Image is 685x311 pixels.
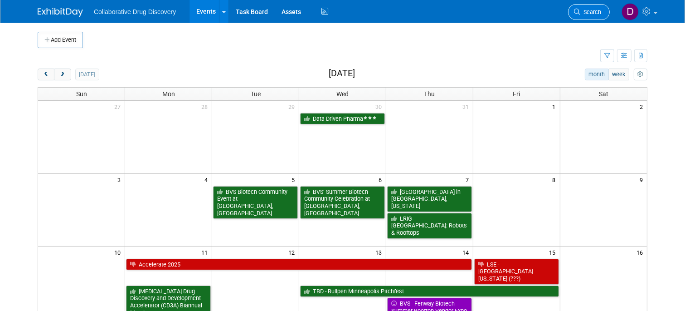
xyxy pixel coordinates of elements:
[585,69,609,80] button: month
[378,174,386,185] span: 6
[513,90,520,98] span: Fri
[374,247,386,258] span: 13
[54,69,71,80] button: next
[94,8,176,15] span: Collaborative Drug Discovery
[287,101,299,112] span: 29
[568,4,610,20] a: Search
[113,101,125,112] span: 27
[291,174,299,185] span: 5
[300,286,559,297] a: TBD - Bullpen Minneapolis Pitchfest
[608,69,629,80] button: week
[636,247,647,258] span: 16
[552,101,560,112] span: 1
[634,69,647,80] button: myCustomButton
[200,247,212,258] span: 11
[113,247,125,258] span: 10
[374,101,386,112] span: 30
[117,174,125,185] span: 3
[465,174,473,185] span: 7
[424,90,435,98] span: Thu
[38,69,54,80] button: prev
[474,259,559,285] a: LSE - [GEOGRAPHIC_DATA][US_STATE] (???)
[38,8,83,17] img: ExhibitDay
[300,113,385,125] a: Data Driven Pharma
[387,213,472,239] a: LRIG-[GEOGRAPHIC_DATA]: Robots & Rooftops
[387,186,472,212] a: [GEOGRAPHIC_DATA] in [GEOGRAPHIC_DATA], [US_STATE]
[287,247,299,258] span: 12
[639,174,647,185] span: 9
[336,90,349,98] span: Wed
[552,174,560,185] span: 8
[580,9,601,15] span: Search
[549,247,560,258] span: 15
[204,174,212,185] span: 4
[213,186,298,219] a: BVS Biotech Community Event at [GEOGRAPHIC_DATA], [GEOGRAPHIC_DATA]
[75,69,99,80] button: [DATE]
[599,90,608,98] span: Sat
[637,72,643,78] i: Personalize Calendar
[38,32,83,48] button: Add Event
[162,90,175,98] span: Mon
[462,101,473,112] span: 31
[300,186,385,219] a: BVS’ Summer Biotech Community Celebration at [GEOGRAPHIC_DATA], [GEOGRAPHIC_DATA]
[329,69,355,79] h2: [DATE]
[639,101,647,112] span: 2
[251,90,261,98] span: Tue
[200,101,212,112] span: 28
[462,247,473,258] span: 14
[76,90,87,98] span: Sun
[622,3,639,20] img: Daniel Castro
[126,259,471,271] a: Accelerate 2025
